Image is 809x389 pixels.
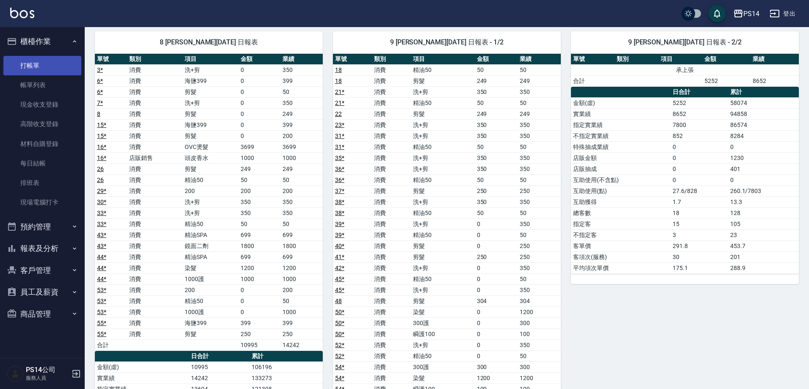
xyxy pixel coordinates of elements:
[280,295,323,306] td: 50
[518,54,561,65] th: 業績
[280,262,323,273] td: 1200
[372,174,411,185] td: 消費
[670,218,728,229] td: 15
[372,163,411,174] td: 消費
[10,8,34,18] img: Logo
[571,262,670,273] td: 平均項次單價
[238,64,281,75] td: 0
[372,196,411,207] td: 消費
[571,54,615,65] th: 單號
[475,251,518,262] td: 250
[238,54,281,65] th: 金額
[127,295,183,306] td: 消費
[238,295,281,306] td: 0
[372,185,411,196] td: 消費
[127,240,183,251] td: 消費
[3,56,81,75] a: 打帳單
[3,303,81,325] button: 商品管理
[475,130,518,141] td: 350
[659,54,702,65] th: 項目
[127,328,183,339] td: 消費
[743,8,759,19] div: PS14
[127,64,183,75] td: 消費
[97,166,104,172] a: 26
[238,328,281,339] td: 250
[475,152,518,163] td: 350
[571,163,670,174] td: 店販抽成
[475,262,518,273] td: 0
[411,196,474,207] td: 洗+剪
[728,141,799,152] td: 0
[728,108,799,119] td: 94858
[3,114,81,134] a: 高階收支登錄
[238,119,281,130] td: 0
[372,64,411,75] td: 消費
[411,273,474,284] td: 精油50
[518,75,561,86] td: 249
[280,97,323,108] td: 350
[372,130,411,141] td: 消費
[183,273,238,284] td: 1000護
[127,86,183,97] td: 消費
[372,273,411,284] td: 消費
[127,97,183,108] td: 消費
[766,6,799,22] button: 登出
[411,284,474,295] td: 洗+剪
[372,295,411,306] td: 消費
[518,273,561,284] td: 50
[183,196,238,207] td: 洗+剪
[372,152,411,163] td: 消費
[518,317,561,328] td: 300
[238,262,281,273] td: 1200
[372,262,411,273] td: 消費
[372,306,411,317] td: 消費
[238,130,281,141] td: 0
[411,229,474,240] td: 精油50
[3,237,81,259] button: 報表及分析
[475,218,518,229] td: 0
[475,141,518,152] td: 50
[183,306,238,317] td: 1000護
[728,119,799,130] td: 86574
[411,262,474,273] td: 洗+剪
[127,196,183,207] td: 消費
[238,251,281,262] td: 699
[335,77,342,84] a: 18
[238,97,281,108] td: 0
[475,295,518,306] td: 304
[372,75,411,86] td: 消費
[518,108,561,119] td: 249
[728,152,799,163] td: 1230
[3,173,81,193] a: 排班表
[183,64,238,75] td: 洗+剪
[670,240,728,251] td: 291.8
[411,251,474,262] td: 剪髮
[411,75,474,86] td: 剪髮
[475,185,518,196] td: 250
[372,119,411,130] td: 消費
[475,284,518,295] td: 0
[702,75,751,86] td: 5252
[238,185,281,196] td: 200
[97,177,104,183] a: 26
[518,251,561,262] td: 250
[571,207,670,218] td: 總客數
[411,141,474,152] td: 精油50
[183,317,238,328] td: 海鹽399
[372,54,411,65] th: 類別
[571,152,670,163] td: 店販金額
[728,130,799,141] td: 8284
[238,306,281,317] td: 0
[127,130,183,141] td: 消費
[127,306,183,317] td: 消費
[280,86,323,97] td: 50
[3,193,81,212] a: 現場電腦打卡
[280,317,323,328] td: 399
[26,374,69,382] p: 服務人員
[127,141,183,152] td: 消費
[411,130,474,141] td: 洗+剪
[475,119,518,130] td: 350
[238,240,281,251] td: 1800
[518,119,561,130] td: 350
[670,130,728,141] td: 852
